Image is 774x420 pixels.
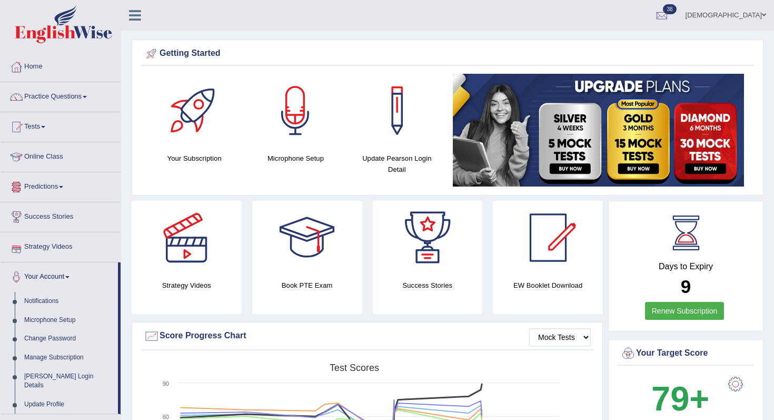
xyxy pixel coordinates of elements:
a: Microphone Setup [19,311,118,330]
a: Renew Subscription [645,302,725,320]
b: 79+ [651,379,709,418]
tspan: Test scores [330,363,379,373]
a: Update Profile [19,395,118,414]
h4: EW Booklet Download [493,280,603,291]
h4: Strategy Videos [132,280,242,291]
h4: Days to Expiry [620,262,751,271]
img: small5.jpg [453,74,744,187]
div: Your Target Score [620,346,751,362]
b: 9 [681,276,691,297]
a: [PERSON_NAME] Login Details [19,367,118,395]
div: Score Progress Chart [144,328,591,344]
a: Success Stories [1,202,121,229]
a: Home [1,52,121,79]
a: Online Class [1,142,121,169]
span: 38 [663,4,676,14]
a: Your Account [1,262,118,289]
a: Practice Questions [1,82,121,109]
a: Notifications [19,292,118,311]
a: Change Password [19,329,118,348]
text: 60 [163,414,169,420]
a: Strategy Videos [1,232,121,259]
text: 90 [163,380,169,387]
a: Tests [1,112,121,139]
a: Manage Subscription [19,348,118,367]
a: Predictions [1,172,121,199]
h4: Book PTE Exam [252,280,362,291]
h4: Update Pearson Login Detail [352,153,442,175]
h4: Your Subscription [149,153,240,164]
h4: Success Stories [373,280,483,291]
div: Getting Started [144,46,751,62]
h4: Microphone Setup [250,153,341,164]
